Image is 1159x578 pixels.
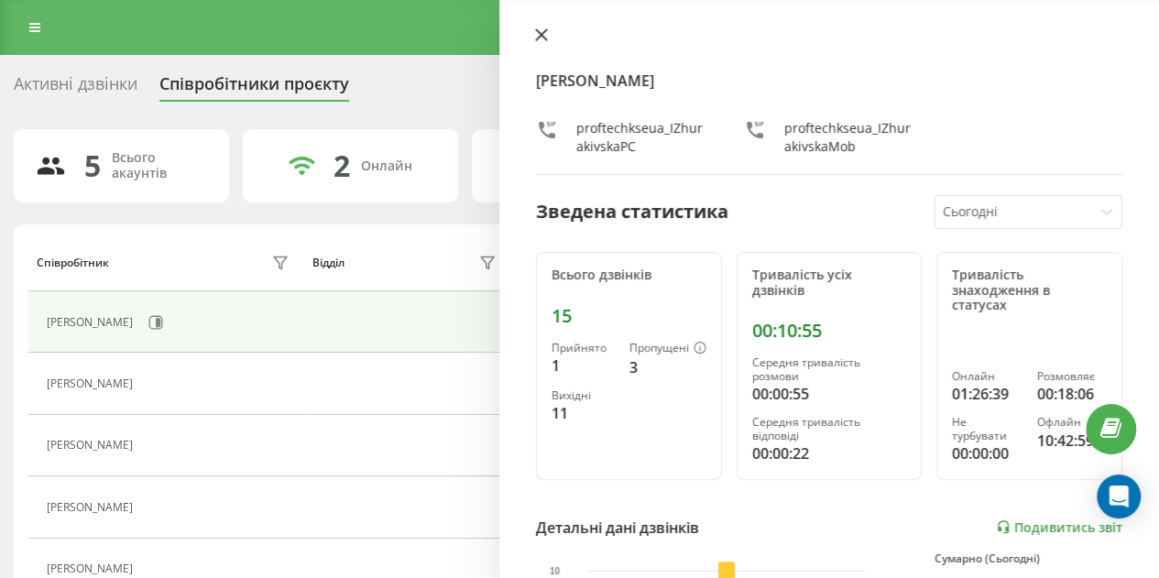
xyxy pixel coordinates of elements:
[1037,430,1107,452] div: 10:42:59
[47,439,137,452] div: [PERSON_NAME]
[1037,383,1107,405] div: 00:18:06
[952,442,1022,464] div: 00:00:00
[550,566,561,576] text: 10
[752,416,907,442] div: Середня тривалість відповіді
[536,517,699,539] div: Детальні дані дзвінків
[952,416,1022,442] div: Не турбувати
[1097,474,1141,518] div: Open Intercom Messenger
[361,158,412,174] div: Онлайн
[629,356,706,378] div: 3
[552,342,615,354] div: Прийнято
[552,267,706,283] div: Всього дзвінків
[47,377,137,390] div: [PERSON_NAME]
[37,256,109,269] div: Співробітник
[752,442,907,464] div: 00:00:22
[935,552,1122,565] div: Сумарно (Сьогодні)
[552,402,615,424] div: 11
[629,342,706,356] div: Пропущені
[552,389,615,402] div: Вихідні
[752,320,907,342] div: 00:10:55
[84,148,101,183] div: 5
[1037,416,1107,429] div: Офлайн
[752,383,907,405] div: 00:00:55
[47,562,137,575] div: [PERSON_NAME]
[996,519,1122,535] a: Подивитись звіт
[952,267,1107,313] div: Тривалість знаходження в статусах
[784,119,915,156] div: proftechkseua_IZhurakivskaMob
[952,383,1022,405] div: 01:26:39
[552,305,706,327] div: 15
[112,150,207,181] div: Всього акаунтів
[536,198,728,225] div: Зведена статистика
[159,74,349,103] div: Співробітники проєкту
[333,148,350,183] div: 2
[312,256,344,269] div: Відділ
[952,370,1022,383] div: Онлайн
[536,70,1122,92] h4: [PERSON_NAME]
[47,316,137,329] div: [PERSON_NAME]
[752,356,907,383] div: Середня тривалість розмови
[576,119,707,156] div: proftechkseua_IZhurakivskaPC
[47,501,137,514] div: [PERSON_NAME]
[752,267,907,299] div: Тривалість усіх дзвінків
[1037,370,1107,383] div: Розмовляє
[14,74,137,103] div: Активні дзвінки
[552,354,615,376] div: 1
